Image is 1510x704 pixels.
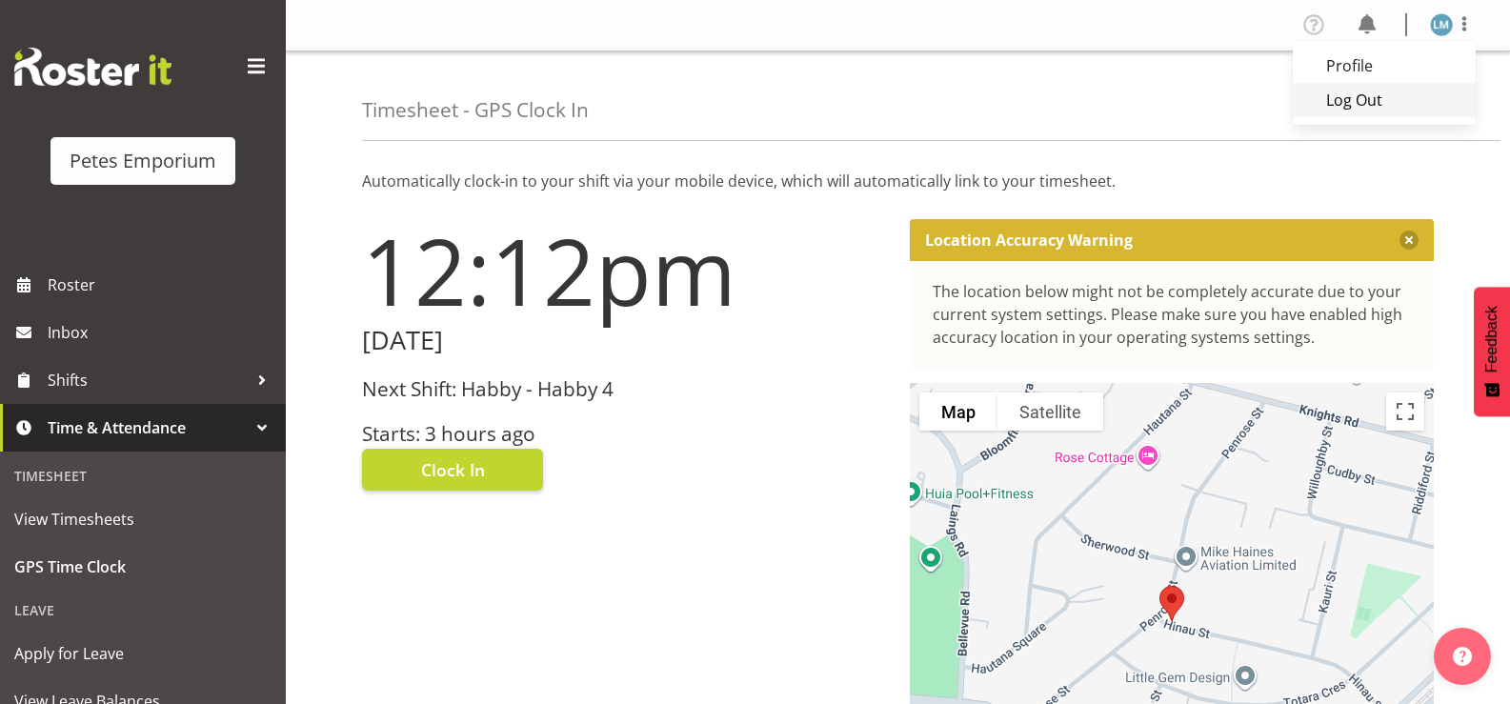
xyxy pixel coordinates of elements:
button: Close message [1399,231,1419,250]
span: View Timesheets [14,505,272,533]
a: Profile [1293,49,1476,83]
div: The location below might not be completely accurate due to your current system settings. Please m... [933,280,1412,349]
p: Automatically clock-in to your shift via your mobile device, which will automatically link to you... [362,170,1434,192]
a: Log Out [1293,83,1476,117]
span: Roster [48,271,276,299]
img: help-xxl-2.png [1453,647,1472,666]
h3: Next Shift: Habby - Habby 4 [362,378,887,400]
span: Inbox [48,318,276,347]
span: Clock In [421,457,485,482]
div: Petes Emporium [70,147,216,175]
span: GPS Time Clock [14,553,272,581]
button: Toggle fullscreen view [1386,392,1424,431]
span: Shifts [48,366,248,394]
img: Rosterit website logo [14,48,171,86]
span: Feedback [1483,306,1500,372]
img: lianne-morete5410.jpg [1430,13,1453,36]
span: Time & Attendance [48,413,248,442]
h1: 12:12pm [362,219,887,322]
button: Clock In [362,449,543,491]
div: Timesheet [5,456,281,495]
p: Location Accuracy Warning [925,231,1133,250]
a: Apply for Leave [5,630,281,677]
h4: Timesheet - GPS Clock In [362,99,589,121]
button: Show satellite imagery [997,392,1103,431]
a: GPS Time Clock [5,543,281,591]
div: Leave [5,591,281,630]
span: Apply for Leave [14,639,272,668]
a: View Timesheets [5,495,281,543]
h2: [DATE] [362,326,887,355]
button: Show street map [919,392,997,431]
button: Feedback - Show survey [1474,287,1510,416]
h3: Starts: 3 hours ago [362,423,887,445]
